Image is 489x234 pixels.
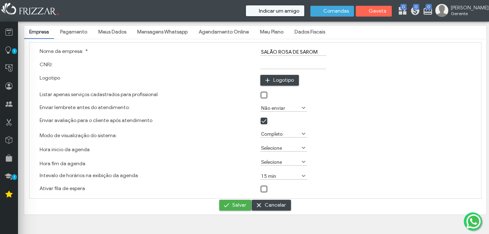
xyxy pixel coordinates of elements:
span: Gaveta [369,9,387,14]
span: [PERSON_NAME] [451,5,483,11]
label: Logotipo [40,75,60,81]
button: Cancelar [252,200,291,211]
label: 15 min [260,172,301,179]
label: Listar apenas serviços cadastrados para profissional [40,91,158,98]
span: Salvar [232,200,246,211]
a: Mensagens Whatsapp [132,26,193,38]
a: Pagamento [55,26,92,38]
label: Intevalo de horários na exibição da agenda [40,172,138,179]
label: Hora inicio da agenda [40,147,100,153]
label: Nome da empresa: [40,48,88,54]
label: Ativar fila de espera [40,185,85,192]
a: 0 [410,6,417,17]
label: CNPJ: [40,62,53,68]
a: Dados Fiscais [290,26,330,38]
button: Gaveta [356,6,392,17]
span: Cancelar [265,200,286,211]
a: Empresa [24,26,54,38]
a: 0 [398,6,405,17]
span: 0 [426,4,432,10]
a: [PERSON_NAME] Gerente [435,4,485,18]
button: Comandas [310,6,354,17]
a: 0 [423,6,430,17]
label: Selecione [260,158,301,165]
label: Enviar avaliação para o cliente após atendimento [40,117,152,123]
label: Modo de visualização do sistema: [40,132,127,139]
button: Hora fim da agenda [85,158,95,166]
button: Indicar um amigo [246,5,304,16]
span: 0 [413,4,419,10]
button: Hora inicio da agenda [90,144,100,152]
label: Enviar lembrete antes do atendimento: [40,104,130,111]
label: Selecione [260,144,301,151]
label: Não enviar [260,104,301,111]
button: Salvar [219,200,251,211]
span: 0 [400,4,407,10]
a: Agendamento Online [194,26,254,38]
img: whatsapp.png [465,213,482,230]
button: Modo de visualização do sistema: [117,130,127,138]
span: Gerente [451,11,483,16]
span: 1 [12,48,17,54]
a: Meu Plano [255,26,288,38]
a: Meus Dados [93,26,131,38]
label: Hora fim da agenda [40,161,96,167]
span: Comandas [323,9,349,14]
span: Indicar um amigo [259,9,299,14]
label: Completo [260,130,301,137]
span: 1 [12,174,17,180]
